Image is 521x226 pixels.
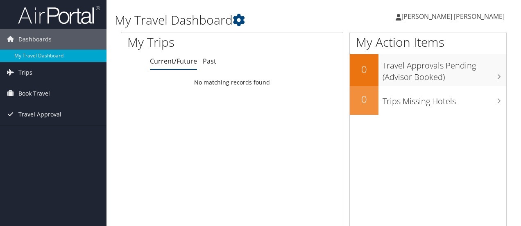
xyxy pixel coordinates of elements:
[121,75,343,90] td: No matching records found
[350,92,378,106] h2: 0
[150,57,197,66] a: Current/Future
[115,11,380,29] h1: My Travel Dashboard
[18,62,32,83] span: Trips
[383,91,506,107] h3: Trips Missing Hotels
[127,34,245,51] h1: My Trips
[18,5,100,25] img: airportal-logo.png
[401,12,505,21] span: [PERSON_NAME] [PERSON_NAME]
[203,57,216,66] a: Past
[396,4,513,29] a: [PERSON_NAME] [PERSON_NAME]
[383,56,506,83] h3: Travel Approvals Pending (Advisor Booked)
[350,54,506,86] a: 0Travel Approvals Pending (Advisor Booked)
[18,29,52,50] span: Dashboards
[18,83,50,104] span: Book Travel
[18,104,61,125] span: Travel Approval
[350,86,506,115] a: 0Trips Missing Hotels
[350,34,506,51] h1: My Action Items
[350,62,378,76] h2: 0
